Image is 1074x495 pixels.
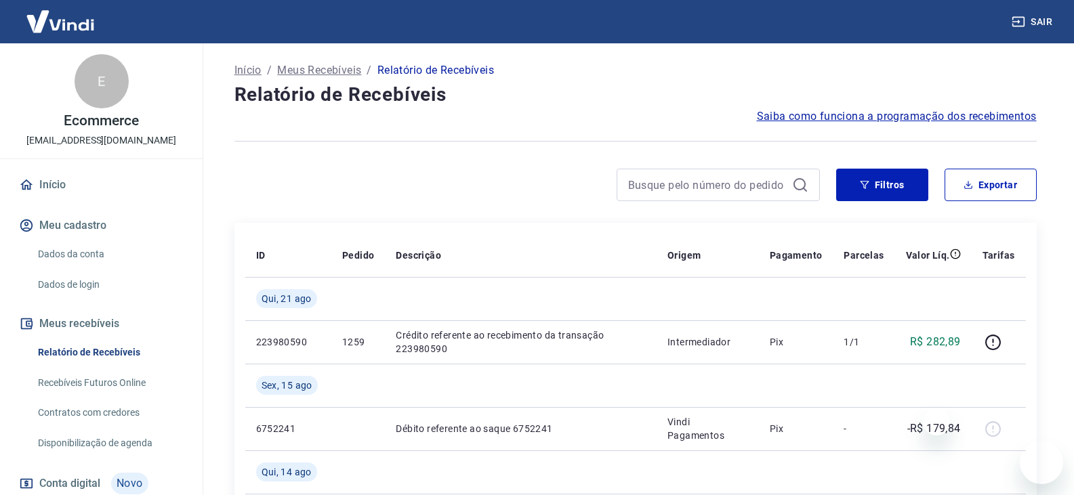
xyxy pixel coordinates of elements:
a: Contratos com credores [33,399,186,427]
p: Débito referente ao saque 6752241 [396,422,646,435]
img: Vindi [16,1,104,42]
button: Meu cadastro [16,211,186,240]
input: Busque pelo número do pedido [628,175,787,195]
button: Sair [1009,9,1058,35]
p: Pagamento [770,249,823,262]
p: Pedido [342,249,374,262]
iframe: Botão para abrir a janela de mensagens [1020,441,1063,484]
p: Pix [770,422,823,435]
button: Filtros [836,169,928,201]
p: / [367,62,371,79]
a: Início [16,170,186,200]
p: Intermediador [667,335,748,349]
p: 223980590 [256,335,321,349]
iframe: Fechar mensagem [923,408,950,435]
p: Parcelas [844,249,884,262]
span: Conta digital [39,474,100,493]
p: Ecommerce [64,114,139,128]
p: 1259 [342,335,374,349]
span: Qui, 14 ago [262,465,312,479]
h4: Relatório de Recebíveis [234,81,1037,108]
p: -R$ 179,84 [907,421,961,437]
a: Início [234,62,262,79]
a: Dados da conta [33,240,186,268]
a: Meus Recebíveis [277,62,361,79]
a: Dados de login [33,271,186,299]
p: R$ 282,89 [910,334,961,350]
span: Sex, 15 ago [262,379,312,392]
p: Crédito referente ao recebimento da transação 223980590 [396,328,646,356]
p: Descrição [396,249,441,262]
a: Saiba como funciona a programação dos recebimentos [757,108,1037,125]
p: Relatório de Recebíveis [377,62,494,79]
p: Origem [667,249,701,262]
p: Valor Líq. [906,249,950,262]
a: Disponibilização de agenda [33,429,186,457]
button: Meus recebíveis [16,309,186,339]
p: 1/1 [844,335,884,349]
span: Qui, 21 ago [262,292,312,305]
p: Tarifas [983,249,1015,262]
div: E [75,54,129,108]
span: Novo [111,473,148,494]
p: [EMAIL_ADDRESS][DOMAIN_NAME] [26,133,176,148]
p: 6752241 [256,422,321,435]
p: - [844,422,884,435]
p: ID [256,249,266,262]
p: Pix [770,335,823,349]
p: Vindi Pagamentos [667,415,748,442]
a: Recebíveis Futuros Online [33,369,186,397]
a: Relatório de Recebíveis [33,339,186,366]
p: / [267,62,272,79]
button: Exportar [945,169,1037,201]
